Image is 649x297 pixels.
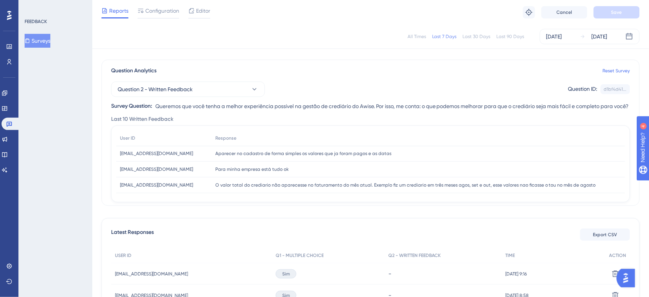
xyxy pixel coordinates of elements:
[120,150,193,157] span: [EMAIL_ADDRESS][DOMAIN_NAME]
[593,232,617,238] span: Export CSV
[215,135,236,141] span: Response
[388,270,498,277] div: -
[120,135,135,141] span: User ID
[18,2,48,11] span: Need Help?
[432,33,457,40] div: Last 7 Days
[111,115,173,124] span: Last 10 Written Feedback
[111,228,154,242] span: Latest Responses
[155,102,629,111] span: Queremos que você tenha a melhor experiência possível na gestão de crediário do Awise. Por isso, ...
[592,32,607,41] div: [DATE]
[541,6,587,18] button: Cancel
[497,33,524,40] div: Last 90 Days
[506,271,527,277] span: [DATE] 9:16
[580,229,630,241] button: Export CSV
[25,34,50,48] button: Surveys
[53,4,56,10] div: 4
[568,84,597,94] div: Question ID:
[609,252,626,259] span: ACTION
[115,252,131,259] span: USER ID
[546,32,562,41] div: [DATE]
[611,9,622,15] span: Save
[25,18,47,25] div: FEEDBACK
[617,267,640,290] iframe: UserGuiding AI Assistant Launcher
[215,166,289,172] span: Para minha empresa está tudo ok
[408,33,426,40] div: All Times
[388,252,441,259] span: Q2 - WRITTEN FEEDBACK
[282,271,290,277] span: Sim
[115,271,188,277] span: [EMAIL_ADDRESS][DOMAIN_NAME]
[594,6,640,18] button: Save
[215,182,596,188] span: O valor total do crediario não aparecesse no faturamento do mês atual. Exemplo fiz um crediario e...
[604,86,627,92] div: d1bf4d41...
[215,150,391,157] span: Aparecer no cadastro de forma simples os valores que ja foram pagos e as datas
[603,68,630,74] a: Reset Survey
[118,85,193,94] span: Question 2 - Written Feedback
[557,9,572,15] span: Cancel
[109,6,128,15] span: Reports
[120,166,193,172] span: [EMAIL_ADDRESS][DOMAIN_NAME]
[120,182,193,188] span: [EMAIL_ADDRESS][DOMAIN_NAME]
[111,66,156,75] span: Question Analytics
[145,6,179,15] span: Configuration
[111,82,265,97] button: Question 2 - Written Feedback
[506,252,515,259] span: TIME
[276,252,324,259] span: Q1 - MULTIPLE CHOICE
[463,33,491,40] div: Last 30 Days
[111,102,152,111] div: Survey Question:
[196,6,210,15] span: Editor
